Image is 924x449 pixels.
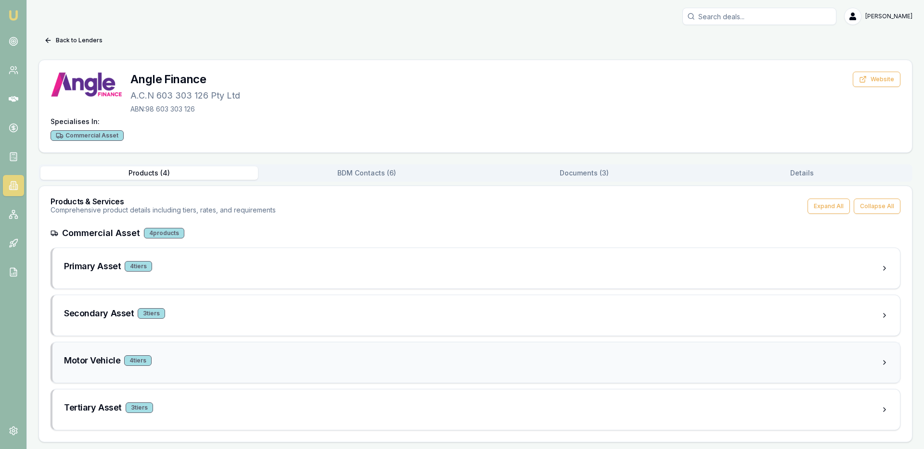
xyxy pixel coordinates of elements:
[51,117,900,126] h4: Specialises In:
[258,166,475,180] button: BDM Contacts ( 6 )
[130,104,240,114] p: ABN: 98 603 303 126
[8,10,19,21] img: emu-icon-u.png
[475,166,693,180] button: Documents ( 3 )
[64,307,134,320] h3: Secondary Asset
[682,8,836,25] input: Search deals
[853,72,900,87] button: Website
[62,226,140,240] h3: Commercial Asset
[126,402,153,413] div: 3 tier s
[854,199,900,214] button: Collapse All
[138,308,165,319] div: 3 tier s
[865,12,912,20] span: [PERSON_NAME]
[38,33,108,48] button: Back to Lenders
[693,166,911,180] button: Details
[51,198,276,205] h3: Products & Services
[130,72,240,87] h3: Angle Finance
[808,199,850,214] button: Expand All
[64,354,120,367] h3: Motor Vehicle
[144,228,184,238] div: 4 products
[130,89,240,102] p: A.C.N 603 303 126 Pty Ltd
[51,205,276,215] p: Comprehensive product details including tiers, rates, and requirements
[51,130,124,141] div: Commercial Asset
[64,401,122,414] h3: Tertiary Asset
[64,260,121,273] h3: Primary Asset
[124,355,152,366] div: 4 tier s
[51,72,123,97] img: Angle Finance logo
[125,261,152,272] div: 4 tier s
[40,166,258,180] button: Products ( 4 )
